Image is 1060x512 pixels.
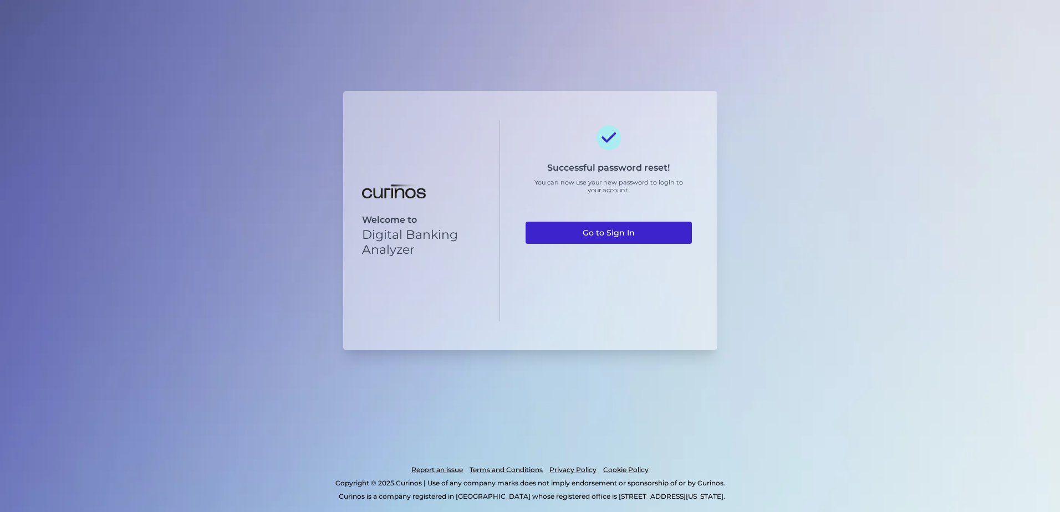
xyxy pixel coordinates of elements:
img: Digital Banking Analyzer [362,185,426,199]
a: Privacy Policy [549,463,597,477]
p: Copyright © 2025 Curinos | Use of any company marks does not imply endorsement or sponsorship of ... [54,477,1006,490]
p: Welcome to [362,214,481,225]
a: Go to Sign In [526,222,692,244]
a: Report an issue [411,463,463,477]
p: Digital Banking Analyzer [362,227,481,257]
a: Terms and Conditions [470,463,543,477]
p: Curinos is a company registered in [GEOGRAPHIC_DATA] whose registered office is [STREET_ADDRESS][... [58,490,1006,503]
a: Cookie Policy [603,463,649,477]
h3: Successful password reset! [547,162,670,173]
p: You can now use your new password to login to your account. [526,178,692,194]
